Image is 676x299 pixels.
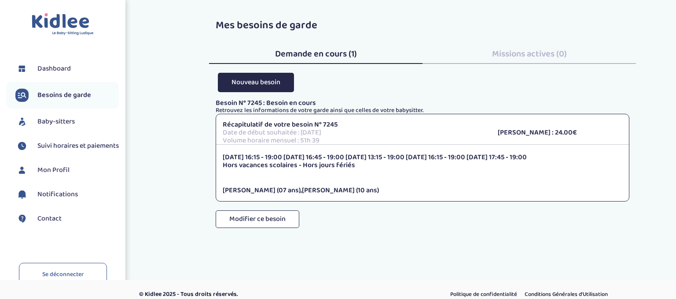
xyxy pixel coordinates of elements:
[15,62,29,75] img: dashboard.svg
[139,290,375,299] p: © Kidlee 2025 - Tous droits réservés.
[216,210,299,228] button: Modifier ce besoin
[37,64,71,74] span: Dashboard
[15,115,29,128] img: babysitters.svg
[223,121,485,129] p: Récapitulatif de votre besoin N° 7245
[15,139,119,153] a: Suivi horaires et paiements
[19,263,107,286] a: Se déconnecter
[216,17,317,34] span: Mes besoins de garde
[15,62,119,75] a: Dashboard
[15,89,29,102] img: besoin.svg
[302,185,379,196] span: [PERSON_NAME] (10 ans)
[216,99,629,107] p: Besoin N° 7245 : Besoin en cours
[223,153,622,161] p: [DATE] 16:15 - 19:00 [DATE] 16:45 - 19:00 [DATE] 13:15 - 19:00 [DATE] 16:15 - 19:00 [DATE] 17:45 ...
[15,188,119,201] a: Notifications
[498,129,622,137] p: [PERSON_NAME] : 24.00€
[15,164,29,177] img: profil.svg
[15,115,119,128] a: Baby-sitters
[223,161,622,169] p: Hors vacances scolaires - Hors jours fériés
[15,212,29,225] img: contact.svg
[223,129,485,137] p: Date de début souhaitée : [DATE]
[216,219,299,236] a: Modifier ce besoin
[37,141,119,151] span: Suivi horaires et paiements
[32,13,94,36] img: logo.svg
[218,73,294,92] button: Nouveau besoin
[15,212,119,225] a: Contact
[216,107,629,114] p: Retrouvez les informations de votre garde ainsi que celles de votre babysitter.
[37,116,75,127] span: Baby-sitters
[15,139,29,153] img: suivihoraire.svg
[492,47,567,61] span: Missions actives (0)
[223,187,622,194] p: ,
[223,137,485,145] p: Volume horaire mensuel : 51h 39
[37,90,91,101] span: Besoins de garde
[15,188,29,201] img: notification.svg
[15,164,119,177] a: Mon Profil
[223,185,301,196] span: [PERSON_NAME] (07 ans)
[15,89,119,102] a: Besoins de garde
[37,213,62,224] span: Contact
[37,189,78,200] span: Notifications
[275,47,357,61] span: Demande en cours (1)
[37,165,70,176] span: Mon Profil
